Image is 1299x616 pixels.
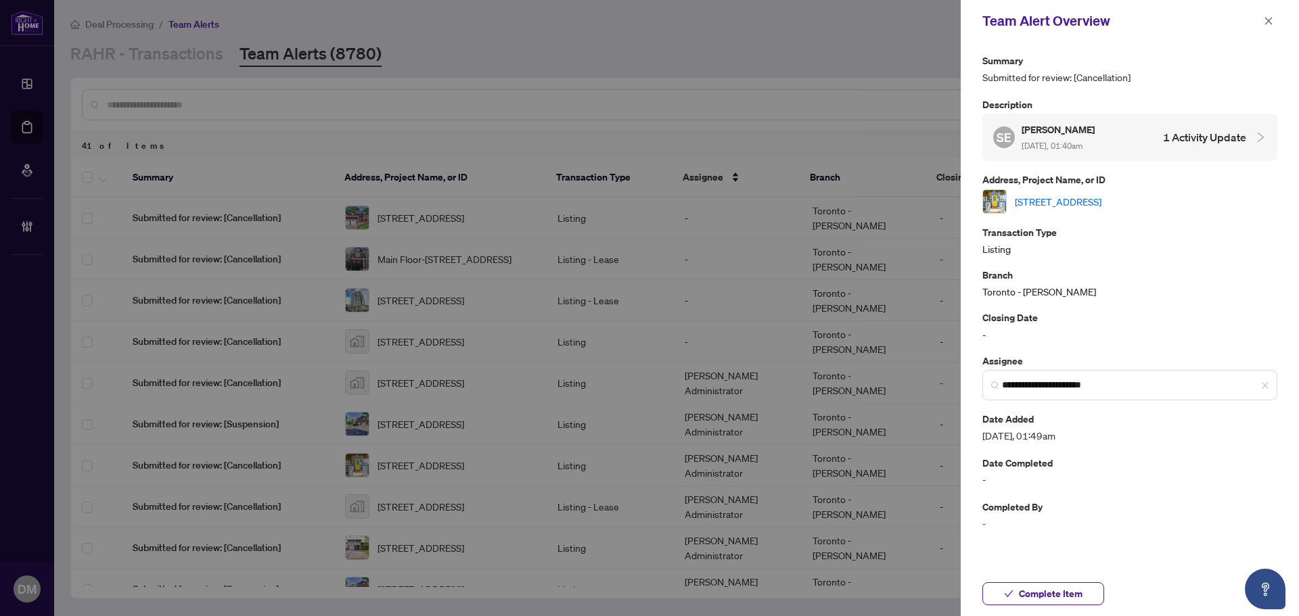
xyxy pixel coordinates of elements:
[1264,16,1273,26] span: close
[1022,122,1097,137] h5: [PERSON_NAME]
[1163,129,1246,145] h4: 1 Activity Update
[982,472,1277,488] span: -
[982,97,1277,112] p: Description
[982,267,1277,283] p: Branch
[983,190,1006,213] img: thumbnail-img
[982,224,1277,256] div: Listing
[1015,194,1101,209] a: [STREET_ADDRESS]
[982,499,1277,515] p: Completed By
[982,411,1277,427] p: Date Added
[1254,131,1267,143] span: collapsed
[982,353,1277,369] p: Assignee
[982,428,1277,444] span: [DATE], 01:49am
[1019,583,1082,605] span: Complete Item
[982,310,1277,325] p: Closing Date
[1022,141,1082,151] span: [DATE], 01:40am
[982,224,1277,240] p: Transaction Type
[982,70,1277,85] span: Submitted for review: [Cancellation]
[982,172,1277,187] p: Address, Project Name, or ID
[982,516,1277,531] span: -
[1245,569,1285,609] button: Open asap
[1004,589,1013,598] span: check
[982,53,1277,68] p: Summary
[982,114,1277,161] div: SE[PERSON_NAME] [DATE], 01:40am1 Activity Update
[991,381,999,389] img: search_icon
[982,11,1260,31] div: Team Alert Overview
[1261,381,1269,389] span: close
[997,128,1011,147] span: SE
[982,455,1277,471] p: Date Completed
[982,310,1277,341] div: -
[982,582,1104,605] button: Complete Item
[982,267,1277,299] div: Toronto - [PERSON_NAME]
